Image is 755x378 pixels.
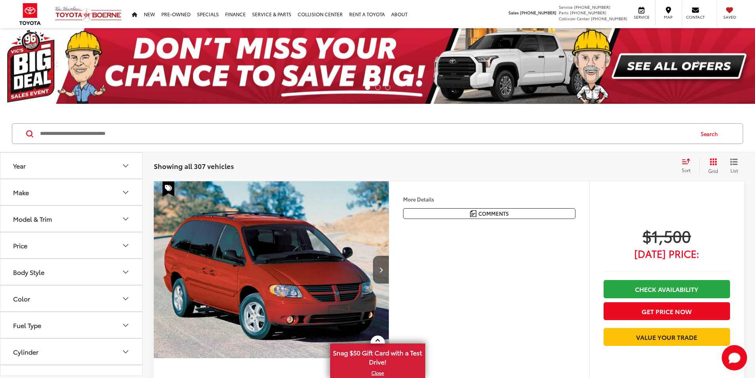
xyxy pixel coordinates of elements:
button: Model & TrimModel & Trim [0,206,143,232]
span: [PHONE_NUMBER] [570,10,606,15]
div: Fuel Type [13,321,41,329]
span: Parts [559,10,569,15]
a: Check Availability [604,280,730,298]
svg: Start Chat [722,345,747,370]
span: Service [559,4,573,10]
span: Snag $50 Gift Card with a Test Drive! [331,344,424,368]
input: Search by Make, Model, or Keyword [39,124,693,143]
div: Model & Trim [121,214,130,224]
img: Comments [470,210,476,217]
span: Sort [682,167,690,173]
span: Map [659,14,677,20]
button: List View [724,158,744,174]
button: Toggle Chat Window [722,345,747,370]
button: ColorColor [0,286,143,311]
img: 2006 Dodge Grand Caravan SXT [153,181,390,359]
div: Price [121,241,130,250]
div: Make [121,188,130,197]
button: Next image [373,256,389,284]
div: Color [121,294,130,303]
div: Make [13,188,29,196]
button: Get Price Now [604,302,730,320]
span: [PHONE_NUMBER] [574,4,610,10]
div: Fuel Type [121,320,130,330]
div: Year [121,161,130,171]
button: Comments [403,208,575,219]
div: 2006 Dodge Grand Caravan SXT 0 [153,181,390,358]
button: YearYear [0,153,143,178]
div: Model & Trim [13,215,52,223]
h4: More Details [403,196,575,202]
div: Year [13,162,26,169]
button: Fuel TypeFuel Type [0,312,143,338]
div: Cylinder [13,348,38,355]
a: 2006 Dodge Grand Caravan SXT2006 Dodge Grand Caravan SXT2006 Dodge Grand Caravan SXT2006 Dodge Gr... [153,181,390,358]
span: Comments [478,210,509,217]
span: [PHONE_NUMBER] [520,10,556,15]
span: Contact [686,14,705,20]
a: Value Your Trade [604,328,730,346]
span: $1,500 [604,226,730,246]
span: Sales [508,10,519,15]
img: Vic Vaughan Toyota of Boerne [55,6,122,22]
span: [PHONE_NUMBER] [591,15,627,21]
button: MakeMake [0,179,143,205]
button: CylinderCylinder [0,339,143,365]
div: Body Style [13,268,44,276]
span: Special [162,181,174,196]
div: Color [13,295,30,302]
span: Grid [708,167,718,174]
span: Showing all 307 vehicles [154,161,234,171]
div: Body Style [121,267,130,277]
span: [DATE] Price: [604,249,730,257]
span: List [730,167,738,174]
div: Price [13,242,27,249]
span: Saved [721,14,738,20]
button: Select sort value [678,158,699,174]
span: Service [633,14,650,20]
button: Grid View [699,158,724,174]
div: Cylinder [121,347,130,357]
button: PricePrice [0,232,143,258]
span: Collision Center [559,15,590,21]
button: Body StyleBody Style [0,259,143,285]
button: Search [693,124,729,144]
